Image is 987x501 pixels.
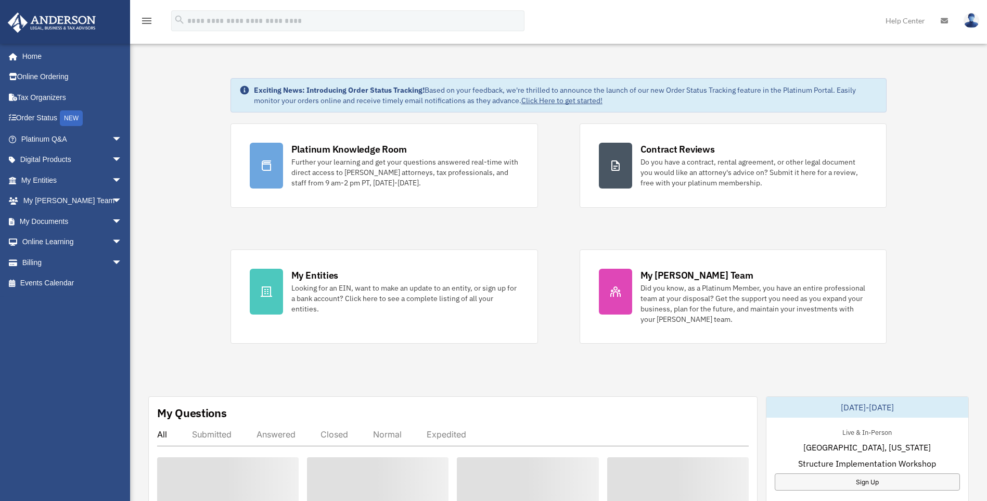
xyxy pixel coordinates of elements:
div: Looking for an EIN, want to make an update to an entity, or sign up for a bank account? Click her... [291,283,519,314]
span: [GEOGRAPHIC_DATA], [US_STATE] [803,441,931,454]
img: User Pic [964,13,979,28]
div: Submitted [192,429,232,440]
span: arrow_drop_down [112,129,133,150]
div: Do you have a contract, rental agreement, or other legal document you would like an attorney's ad... [640,157,868,188]
div: My Questions [157,405,227,421]
a: My Entities Looking for an EIN, want to make an update to an entity, or sign up for a bank accoun... [230,249,538,344]
a: Events Calendar [7,273,138,294]
div: NEW [60,110,83,126]
span: arrow_drop_down [112,252,133,273]
a: Sign Up [775,473,960,491]
a: Home [7,46,133,67]
a: Platinum Q&Aarrow_drop_down [7,129,138,149]
span: arrow_drop_down [112,211,133,232]
div: My [PERSON_NAME] Team [640,269,753,282]
div: Live & In-Person [834,426,900,437]
div: All [157,429,167,440]
a: My Entitiesarrow_drop_down [7,170,138,191]
i: search [174,14,185,26]
a: menu [140,18,153,27]
img: Anderson Advisors Platinum Portal [5,12,99,33]
div: Further your learning and get your questions answered real-time with direct access to [PERSON_NAM... [291,157,519,188]
a: My [PERSON_NAME] Team Did you know, as a Platinum Member, you have an entire professional team at... [580,249,887,344]
div: [DATE]-[DATE] [766,397,968,418]
i: menu [140,15,153,27]
strong: Exciting News: Introducing Order Status Tracking! [254,85,425,95]
a: My Documentsarrow_drop_down [7,211,138,232]
a: Billingarrow_drop_down [7,252,138,273]
span: arrow_drop_down [112,170,133,191]
div: Based on your feedback, we're thrilled to announce the launch of our new Order Status Tracking fe... [254,85,878,106]
span: arrow_drop_down [112,149,133,171]
span: Structure Implementation Workshop [798,457,936,470]
div: Closed [321,429,348,440]
a: Tax Organizers [7,87,138,108]
div: Answered [257,429,296,440]
div: Did you know, as a Platinum Member, you have an entire professional team at your disposal? Get th... [640,283,868,324]
div: Expedited [427,429,466,440]
a: My [PERSON_NAME] Teamarrow_drop_down [7,191,138,211]
a: Contract Reviews Do you have a contract, rental agreement, or other legal document you would like... [580,123,887,208]
div: Platinum Knowledge Room [291,143,407,156]
a: Online Learningarrow_drop_down [7,232,138,253]
div: My Entities [291,269,338,282]
a: Digital Productsarrow_drop_down [7,149,138,170]
div: Contract Reviews [640,143,715,156]
a: Click Here to get started! [521,96,603,105]
span: arrow_drop_down [112,191,133,212]
span: arrow_drop_down [112,232,133,253]
a: Platinum Knowledge Room Further your learning and get your questions answered real-time with dire... [230,123,538,208]
div: Normal [373,429,402,440]
a: Online Ordering [7,67,138,87]
a: Order StatusNEW [7,108,138,129]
